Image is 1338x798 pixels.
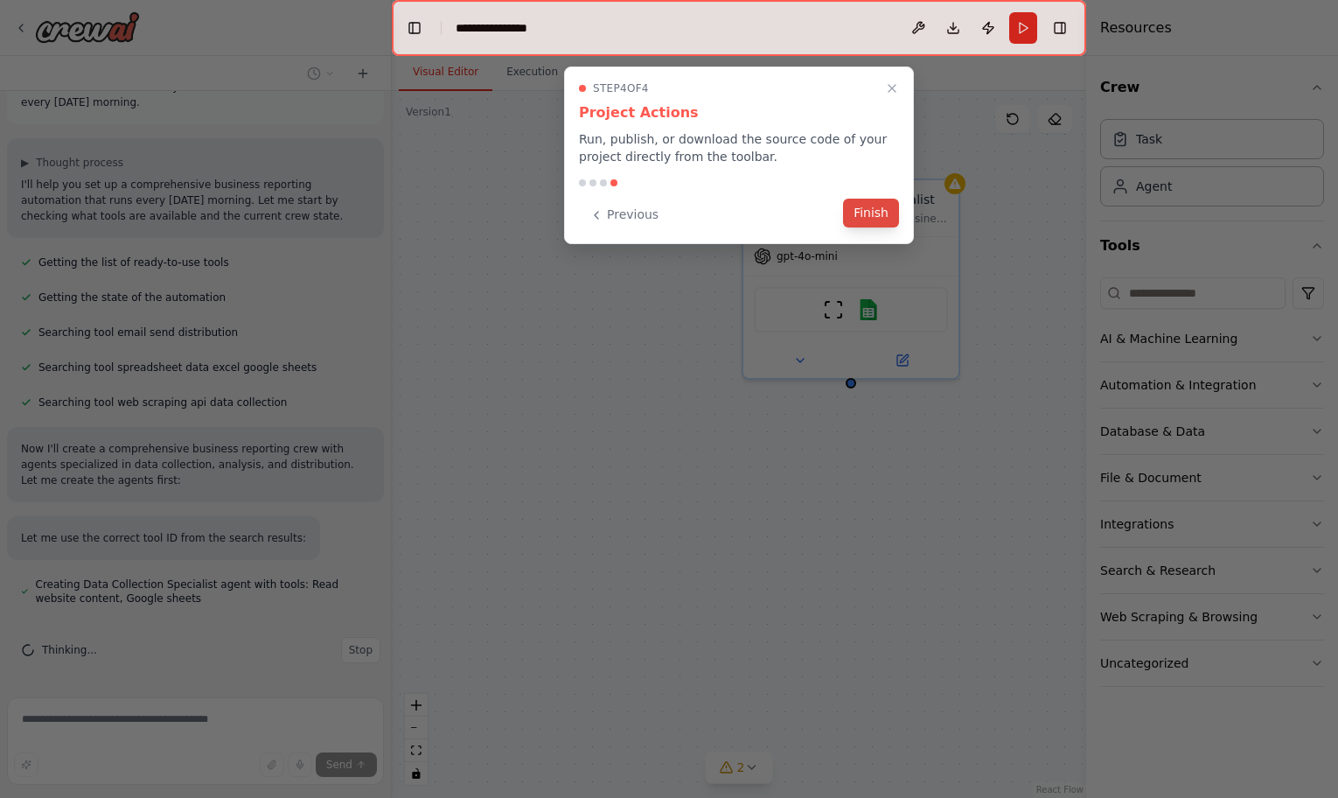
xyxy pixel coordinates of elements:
[402,16,427,40] button: Hide left sidebar
[843,199,899,227] button: Finish
[579,130,899,165] p: Run, publish, or download the source code of your project directly from the toolbar.
[579,200,669,229] button: Previous
[579,102,899,123] h3: Project Actions
[882,78,902,99] button: Close walkthrough
[593,81,649,95] span: Step 4 of 4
